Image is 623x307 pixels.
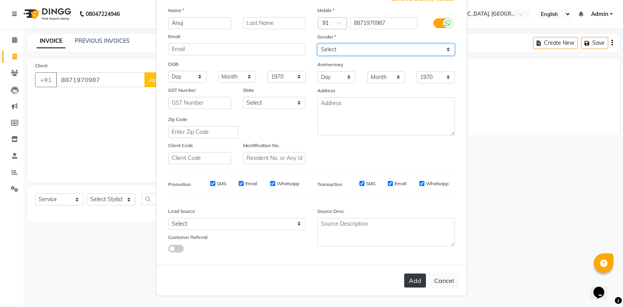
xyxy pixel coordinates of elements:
label: Transaction [317,181,342,188]
label: Address [317,87,335,94]
label: Whatsapp [426,180,449,187]
label: DOB [168,61,178,68]
button: Add [404,274,426,288]
input: Mobile [350,17,418,29]
input: Email [168,43,306,55]
label: Whatsapp [277,180,299,187]
label: SMS [366,180,375,187]
label: State [243,87,254,94]
label: Customer Referral [168,234,208,241]
label: Promotion [168,181,191,188]
button: Cancel [429,273,459,288]
input: Resident No. or Any Id [243,152,306,164]
input: First Name [168,17,231,29]
label: Name [168,7,184,14]
input: Last Name [243,17,306,29]
input: Client Code [168,152,231,164]
label: Email [245,180,257,187]
label: Anniversary [317,61,343,68]
label: Source Desc [317,208,344,215]
label: Email [168,33,180,40]
label: Gender [317,33,336,40]
input: Enter Zip Code [168,126,238,138]
input: GST Number [168,97,231,109]
label: Identification No. [243,142,280,149]
label: Lead Source [168,208,195,215]
label: Email [394,180,407,187]
label: Client Code [168,142,193,149]
label: Zip Code [168,116,187,123]
label: SMS [217,180,226,187]
label: GST Number [168,87,196,94]
label: Mobile [317,7,334,14]
iframe: chat widget [590,276,615,299]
